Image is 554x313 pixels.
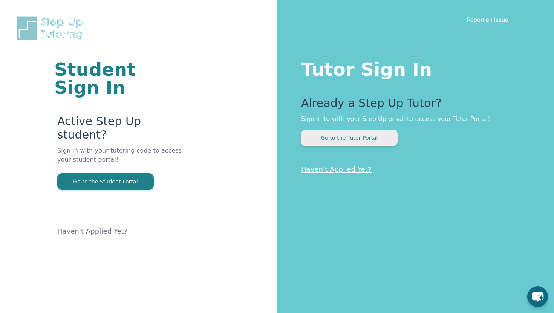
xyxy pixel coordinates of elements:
p: Sign in with your tutoring code to access your student portal! [57,146,187,173]
button: chat-button [527,286,548,307]
h1: Tutor Sign In [301,57,524,78]
a: Go to the Student Portal [57,178,154,185]
a: Haven't Applied Yet? [57,227,128,235]
p: Already a Step Up Tutor? [301,96,524,115]
p: Active Step Up student? [57,115,187,146]
button: Go to the Tutor Portal [301,130,398,146]
a: Go to the Tutor Portal [301,134,398,141]
img: Step Up Tutoring horizontal logo [15,15,87,41]
h1: Student Sign In [54,60,187,96]
a: Report an Issue [467,16,508,23]
a: Haven't Applied Yet? [301,165,372,173]
button: Go to the Student Portal [57,173,154,190]
p: Sign in to with your Step Up email to access your Tutor Portal! [301,115,524,124]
